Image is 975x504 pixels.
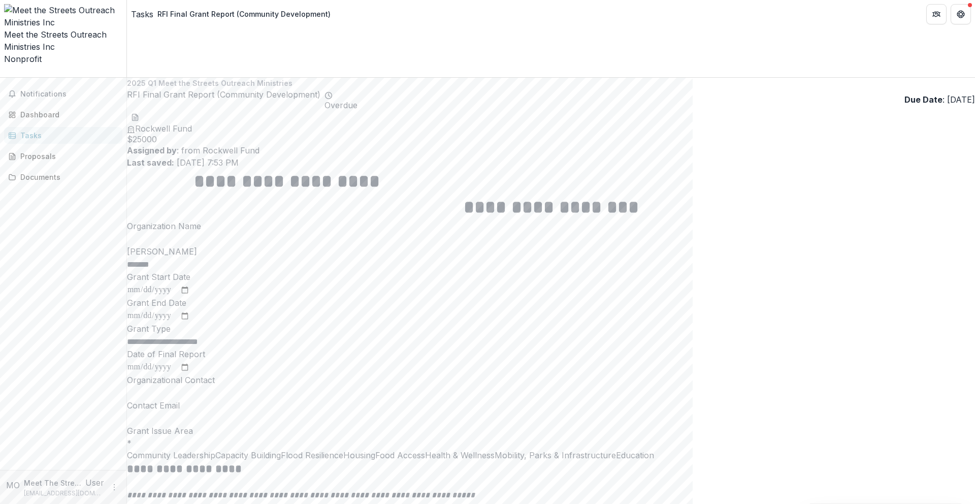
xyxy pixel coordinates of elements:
[616,450,654,460] span: Education
[4,54,42,64] span: Nonprofit
[127,78,975,88] p: 2025 Q1 Meet the Streets Outreach Ministries
[495,450,616,460] span: Mobility, Parks & Infrastructure
[127,156,975,169] p: [DATE] 7:53 PM
[951,4,971,24] button: Get Help
[127,157,174,168] strong: Last saved:
[904,94,942,105] strong: Due Date
[108,481,120,493] button: More
[127,135,975,144] span: $ 25000
[4,127,122,144] a: Tasks
[4,169,122,185] a: Documents
[4,148,122,165] a: Proposals
[343,450,375,460] span: Housing
[4,4,122,28] img: Meet the Streets Outreach Ministries Inc
[24,489,104,498] p: [EMAIL_ADDRESS][DOMAIN_NAME]
[324,101,357,110] span: Overdue
[131,7,335,21] nav: breadcrumb
[127,220,975,232] p: Organization Name
[135,123,192,134] span: Rockwell Fund
[904,93,975,106] p: : [DATE]
[131,110,139,122] button: download-word-button
[127,297,975,309] p: Grant End Date
[215,450,281,460] span: Capacity Building
[127,399,975,412] p: Contact Email
[425,450,495,460] span: Health & Wellness
[6,479,20,491] div: Meet The Streets Outreach
[127,348,975,360] p: Date of Final Report
[127,323,975,335] p: Grant Type
[127,271,975,283] p: Grant Start Date
[157,9,331,19] div: RFI Final Grant Report (Community Development)
[127,374,975,386] p: Organizational Contact
[20,109,114,120] div: Dashboard
[127,425,975,437] p: Grant Issue Area
[127,88,320,110] h2: RFI Final Grant Report (Community Development)
[281,450,343,460] span: Flood Resilience
[127,144,975,156] p: : from Rockwell Fund
[131,8,153,20] a: Tasks
[20,151,114,162] div: Proposals
[127,145,177,155] strong: Assigned by
[127,245,975,258] p: [PERSON_NAME]
[20,130,114,141] div: Tasks
[4,86,122,102] button: Notifications
[4,28,122,53] div: Meet the Streets Outreach Ministries Inc
[85,477,104,489] p: User
[127,450,215,460] span: Community Leadership
[4,106,122,123] a: Dashboard
[926,4,947,24] button: Partners
[375,450,425,460] span: Food Access
[20,90,118,99] span: Notifications
[20,172,114,182] div: Documents
[24,478,85,488] p: Meet The Streets Outreach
